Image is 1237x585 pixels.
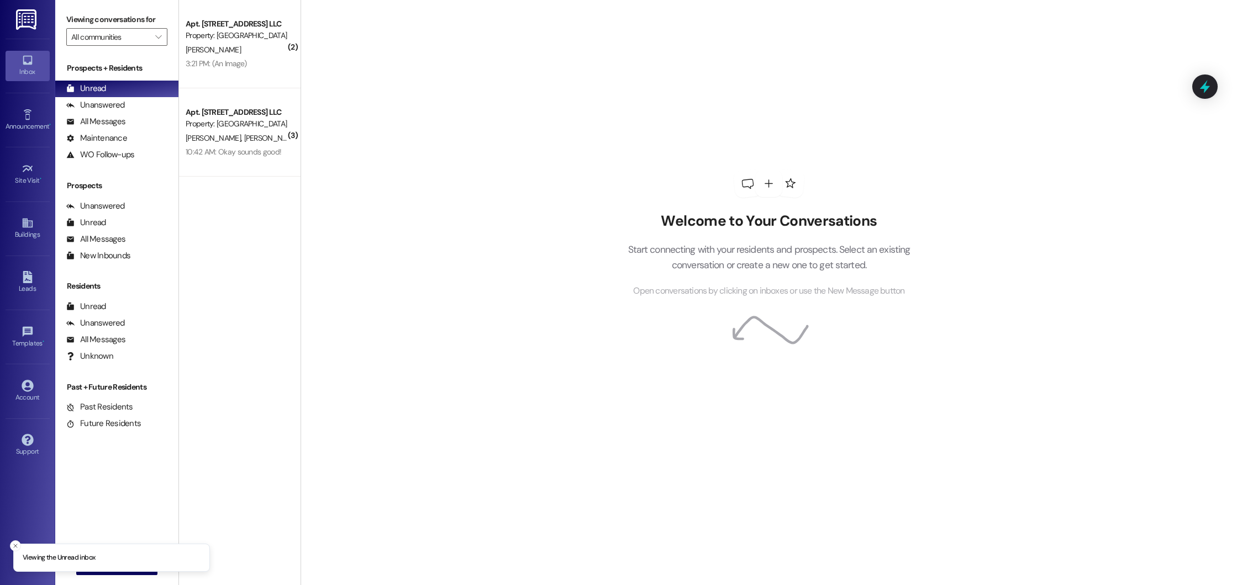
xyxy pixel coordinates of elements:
div: All Messages [66,334,125,345]
span: [PERSON_NAME] [244,133,299,143]
div: Prospects [55,180,178,192]
a: Account [6,376,50,406]
div: Past + Future Residents [55,381,178,393]
button: Close toast [10,540,21,551]
a: Leads [6,268,50,297]
span: [PERSON_NAME] [186,45,241,55]
a: Inbox [6,51,50,81]
div: Unread [66,301,106,312]
div: Apt. [STREET_ADDRESS] LLC [186,107,288,118]
span: • [40,175,41,183]
a: Templates • [6,322,50,352]
a: Buildings [6,214,50,243]
img: ResiDesk Logo [16,9,39,30]
div: Past Residents [66,401,133,413]
div: Residents [55,280,178,292]
div: All Messages [66,233,125,245]
div: Prospects + Residents [55,62,178,74]
div: Maintenance [66,132,127,144]
div: Unread [66,217,106,228]
div: Unanswered [66,99,125,111]
p: Viewing the Unread inbox [23,553,95,563]
div: Unknown [66,350,113,362]
div: 10:42 AM: Okay sounds good! [186,147,281,157]
h2: Welcome to Your Conversations [611,212,927,230]
div: 3:21 PM: (An Image) [186,59,247,68]
div: Property: [GEOGRAPHIC_DATA] [186,30,288,41]
label: Viewing conversations for [66,11,167,28]
p: Start connecting with your residents and prospects. Select an existing conversation or create a n... [611,242,927,273]
div: New Inbounds [66,250,130,262]
i:  [155,33,161,41]
div: Unread [66,83,106,94]
div: All Messages [66,116,125,127]
span: [PERSON_NAME] [186,133,244,143]
div: Unanswered [66,317,125,329]
span: • [49,121,51,129]
span: Open conversations by clicking on inboxes or use the New Message button [633,284,904,298]
a: Support [6,430,50,460]
div: Apt. [STREET_ADDRESS] LLC [186,18,288,30]
span: • [43,338,44,345]
div: WO Follow-ups [66,149,134,161]
div: Unanswered [66,200,125,212]
a: Site Visit • [6,159,50,189]
div: Property: [GEOGRAPHIC_DATA] [186,118,288,130]
div: Future Residents [66,418,141,429]
input: All communities [71,28,150,46]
